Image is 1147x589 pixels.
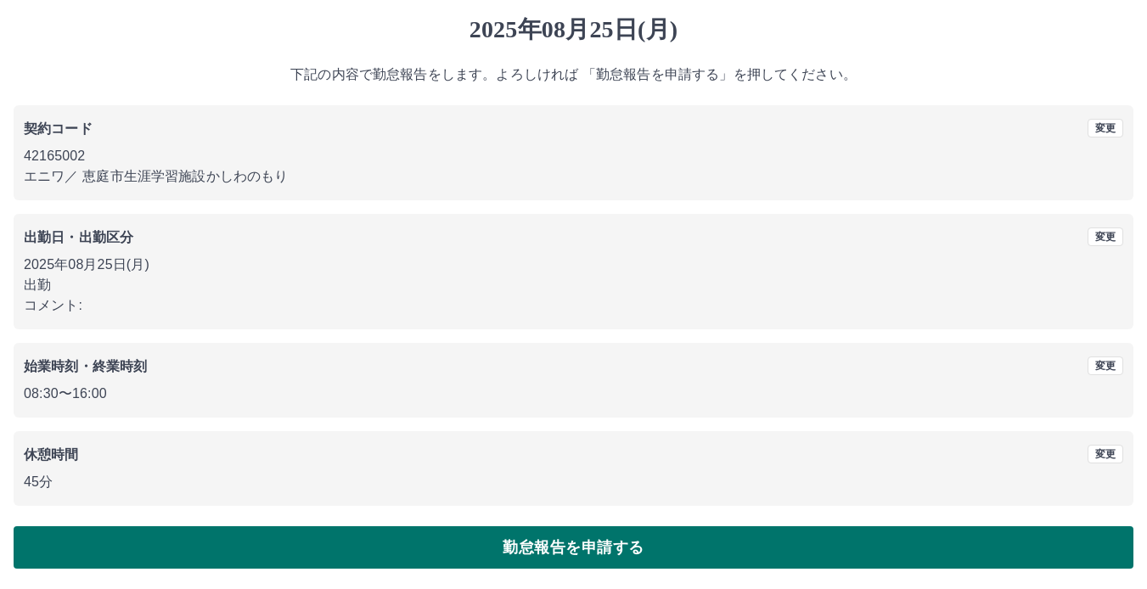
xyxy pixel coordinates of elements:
[24,447,79,462] b: 休憩時間
[24,230,133,244] b: 出勤日・出勤区分
[14,65,1133,85] p: 下記の内容で勤怠報告をします。よろしければ 「勤怠報告を申請する」を押してください。
[24,275,1123,295] p: 出勤
[24,255,1123,275] p: 2025年08月25日(月)
[1088,227,1123,246] button: 変更
[1088,119,1123,137] button: 変更
[24,121,93,136] b: 契約コード
[24,166,1123,187] p: エニワ ／ 恵庭市生涯学習施設かしわのもり
[1088,356,1123,375] button: 変更
[1088,445,1123,463] button: 変更
[14,526,1133,569] button: 勤怠報告を申請する
[14,15,1133,44] h1: 2025年08月25日(月)
[24,295,1123,316] p: コメント:
[24,384,1123,404] p: 08:30 〜 16:00
[24,146,1123,166] p: 42165002
[24,359,147,373] b: 始業時刻・終業時刻
[24,472,1123,492] p: 45分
